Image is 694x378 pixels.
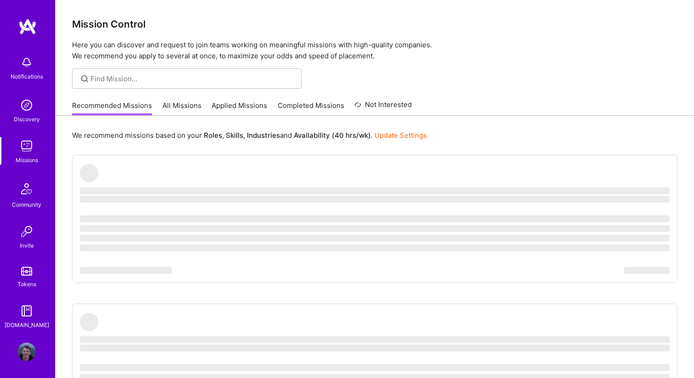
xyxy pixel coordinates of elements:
[226,131,243,140] b: Skills
[72,18,677,30] h3: Mission Control
[212,101,267,116] a: Applied Missions
[16,155,38,165] div: Missions
[90,74,295,84] input: Find Mission...
[375,131,427,140] a: Update Settings
[15,343,38,361] a: User Avatar
[17,222,36,241] img: Invite
[17,53,36,72] img: bell
[17,96,36,114] img: discovery
[16,178,38,200] img: Community
[17,343,36,361] img: User Avatar
[21,267,32,276] img: tokens
[20,241,34,250] div: Invite
[72,101,152,116] a: Recommended Missions
[247,131,280,140] b: Industries
[72,39,677,62] p: Here you can discover and request to join teams working on meaningful missions with high-quality ...
[11,72,43,81] div: Notifications
[5,320,49,330] div: [DOMAIN_NAME]
[17,279,36,289] div: Tokens
[17,137,36,155] img: teamwork
[294,131,371,140] b: Availability (40 hrs/wk)
[12,200,41,209] div: Community
[354,99,412,116] a: Not Interested
[79,73,90,84] i: icon SearchGrey
[17,302,36,320] img: guide book
[14,114,40,124] div: Discovery
[204,131,222,140] b: Roles
[18,18,37,35] img: logo
[162,101,201,116] a: All Missions
[278,101,344,116] a: Completed Missions
[72,130,427,140] p: We recommend missions based on your , , and .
